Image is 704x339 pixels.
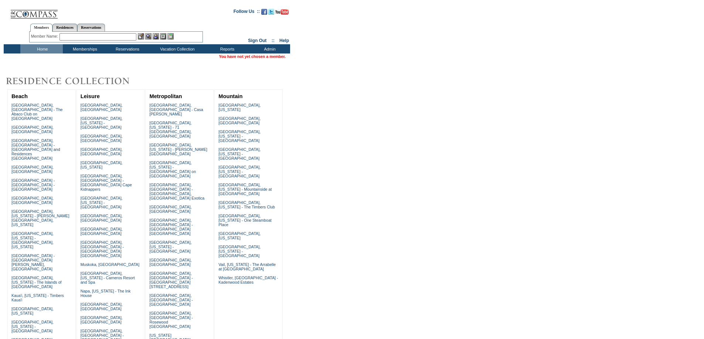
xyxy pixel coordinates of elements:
a: Metropolitan [149,93,182,99]
a: [GEOGRAPHIC_DATA], [US_STATE] [218,231,261,240]
a: [GEOGRAPHIC_DATA], [US_STATE] - [GEOGRAPHIC_DATA] on [GEOGRAPHIC_DATA] [149,160,196,178]
a: Vail, [US_STATE] - The Arrabelle at [GEOGRAPHIC_DATA] [218,262,276,271]
a: Subscribe to our YouTube Channel [275,11,289,15]
a: [GEOGRAPHIC_DATA], [GEOGRAPHIC_DATA] [81,103,123,112]
a: [GEOGRAPHIC_DATA], [US_STATE] - [GEOGRAPHIC_DATA] [81,116,123,129]
a: [GEOGRAPHIC_DATA], [GEOGRAPHIC_DATA] [81,315,123,324]
img: Follow us on Twitter [268,9,274,15]
a: [GEOGRAPHIC_DATA], [US_STATE] - [GEOGRAPHIC_DATA], [US_STATE] [11,231,54,249]
a: [GEOGRAPHIC_DATA], [GEOGRAPHIC_DATA] [81,147,123,156]
a: [GEOGRAPHIC_DATA], [GEOGRAPHIC_DATA] [218,116,261,125]
a: [GEOGRAPHIC_DATA], [GEOGRAPHIC_DATA] [149,205,191,214]
img: Impersonate [153,33,159,39]
td: Admin [248,44,290,53]
a: [GEOGRAPHIC_DATA], [GEOGRAPHIC_DATA] - The Abaco Club on [GEOGRAPHIC_DATA] [11,103,63,121]
img: Become our fan on Facebook [261,9,267,15]
a: [GEOGRAPHIC_DATA], [GEOGRAPHIC_DATA] [11,196,54,205]
a: [GEOGRAPHIC_DATA], [US_STATE] [218,103,261,112]
a: [GEOGRAPHIC_DATA], [GEOGRAPHIC_DATA] - [GEOGRAPHIC_DATA] [149,293,193,307]
a: Mountain [218,93,242,99]
a: [GEOGRAPHIC_DATA], [GEOGRAPHIC_DATA] - [GEOGRAPHIC_DATA] [GEOGRAPHIC_DATA] [81,240,124,258]
a: [GEOGRAPHIC_DATA], [GEOGRAPHIC_DATA] [81,214,123,222]
a: [GEOGRAPHIC_DATA], [US_STATE] [81,160,123,169]
td: Vacation Collection [148,44,205,53]
img: b_calculator.gif [167,33,174,39]
td: Follow Us :: [234,8,260,17]
a: [GEOGRAPHIC_DATA], [US_STATE] - [PERSON_NAME][GEOGRAPHIC_DATA] [149,143,207,156]
img: View [145,33,152,39]
a: Napa, [US_STATE] - The Ink House [81,289,131,298]
a: [GEOGRAPHIC_DATA], [US_STATE] - Carneros Resort and Spa [81,271,135,284]
span: You have not yet chosen a member. [219,54,286,59]
a: [GEOGRAPHIC_DATA], [US_STATE] [11,307,54,315]
a: [GEOGRAPHIC_DATA], [GEOGRAPHIC_DATA] [81,302,123,311]
a: Help [279,38,289,43]
a: Beach [11,93,28,99]
a: Reservations [77,24,105,31]
a: Follow us on Twitter [268,11,274,15]
a: Residences [52,24,77,31]
a: [GEOGRAPHIC_DATA], [GEOGRAPHIC_DATA] [11,125,54,134]
a: [GEOGRAPHIC_DATA], [GEOGRAPHIC_DATA] [149,258,191,267]
img: Subscribe to our YouTube Channel [275,9,289,15]
a: [GEOGRAPHIC_DATA], [US_STATE] - The Islands of [GEOGRAPHIC_DATA] [11,276,62,289]
a: [GEOGRAPHIC_DATA], [US_STATE] - [GEOGRAPHIC_DATA] [218,129,261,143]
a: [GEOGRAPHIC_DATA], [US_STATE] - [GEOGRAPHIC_DATA] [218,147,261,160]
a: [GEOGRAPHIC_DATA], [GEOGRAPHIC_DATA] - [GEOGRAPHIC_DATA], [GEOGRAPHIC_DATA] Exotica [149,183,204,200]
a: [GEOGRAPHIC_DATA], [US_STATE] - [GEOGRAPHIC_DATA] [81,196,123,209]
a: [GEOGRAPHIC_DATA], [GEOGRAPHIC_DATA] - Rosewood [GEOGRAPHIC_DATA] [149,311,193,329]
a: Become our fan on Facebook [261,11,267,15]
td: Reservations [105,44,148,53]
img: b_edit.gif [138,33,144,39]
a: [GEOGRAPHIC_DATA], [GEOGRAPHIC_DATA] [81,227,123,236]
td: Home [20,44,63,53]
span: :: [272,38,275,43]
a: Kaua'i, [US_STATE] - Timbers Kaua'i [11,293,64,302]
a: [GEOGRAPHIC_DATA], [US_STATE] - [GEOGRAPHIC_DATA] [218,165,261,178]
a: Sign Out [248,38,266,43]
div: Member Name: [31,33,59,39]
a: [GEOGRAPHIC_DATA], [GEOGRAPHIC_DATA] - [GEOGRAPHIC_DATA] and Residences [GEOGRAPHIC_DATA] [11,138,60,160]
a: [GEOGRAPHIC_DATA], [US_STATE] - 71 [GEOGRAPHIC_DATA], [GEOGRAPHIC_DATA] [149,121,191,138]
img: Compass Home [10,4,58,19]
a: [GEOGRAPHIC_DATA], [GEOGRAPHIC_DATA] - [GEOGRAPHIC_DATA] [GEOGRAPHIC_DATA] [149,218,193,236]
a: Members [30,24,53,32]
a: [GEOGRAPHIC_DATA], [US_STATE] - [GEOGRAPHIC_DATA] [149,240,191,253]
a: Leisure [81,93,100,99]
a: Muskoka, [GEOGRAPHIC_DATA] [81,262,139,267]
img: Destinations by Exclusive Resorts [4,74,148,89]
a: [GEOGRAPHIC_DATA], [US_STATE] - The Timbers Club [218,200,275,209]
a: [GEOGRAPHIC_DATA], [GEOGRAPHIC_DATA] - Casa [PERSON_NAME] [149,103,203,116]
a: [GEOGRAPHIC_DATA], [US_STATE] - Mountainside at [GEOGRAPHIC_DATA] [218,183,272,196]
a: [GEOGRAPHIC_DATA], [GEOGRAPHIC_DATA] [11,165,54,174]
a: [GEOGRAPHIC_DATA], [US_STATE] - [PERSON_NAME][GEOGRAPHIC_DATA], [US_STATE] [11,209,69,227]
a: [GEOGRAPHIC_DATA], [US_STATE] - [GEOGRAPHIC_DATA] [218,245,261,258]
td: Reports [205,44,248,53]
a: [GEOGRAPHIC_DATA] - [GEOGRAPHIC_DATA][PERSON_NAME], [GEOGRAPHIC_DATA] [11,253,55,271]
td: Memberships [63,44,105,53]
a: [GEOGRAPHIC_DATA] - [GEOGRAPHIC_DATA] - [GEOGRAPHIC_DATA] [11,178,55,191]
a: [GEOGRAPHIC_DATA], [US_STATE] - [GEOGRAPHIC_DATA] [11,320,54,333]
a: [GEOGRAPHIC_DATA], [GEOGRAPHIC_DATA] - [GEOGRAPHIC_DATA] Cape Kidnappers [81,174,132,191]
a: [GEOGRAPHIC_DATA], [US_STATE] - One Steamboat Place [218,214,272,227]
a: Whistler, [GEOGRAPHIC_DATA] - Kadenwood Estates [218,276,278,284]
a: [GEOGRAPHIC_DATA], [GEOGRAPHIC_DATA] - [GEOGRAPHIC_DATA][STREET_ADDRESS] [149,271,193,289]
a: [GEOGRAPHIC_DATA], [GEOGRAPHIC_DATA] [81,134,123,143]
img: Reservations [160,33,166,39]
